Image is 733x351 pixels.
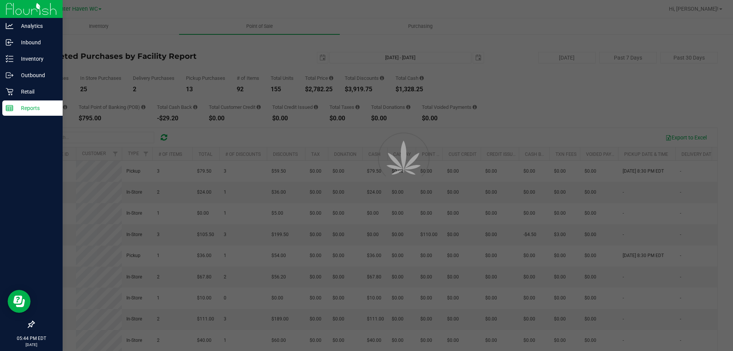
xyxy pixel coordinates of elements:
[13,87,59,96] p: Retail
[13,71,59,80] p: Outbound
[13,54,59,63] p: Inventory
[8,290,31,313] iframe: Resource center
[13,104,59,113] p: Reports
[6,55,13,63] inline-svg: Inventory
[3,335,59,342] p: 05:44 PM EDT
[3,342,59,348] p: [DATE]
[13,38,59,47] p: Inbound
[6,104,13,112] inline-svg: Reports
[6,39,13,46] inline-svg: Inbound
[6,22,13,30] inline-svg: Analytics
[13,21,59,31] p: Analytics
[6,71,13,79] inline-svg: Outbound
[6,88,13,95] inline-svg: Retail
